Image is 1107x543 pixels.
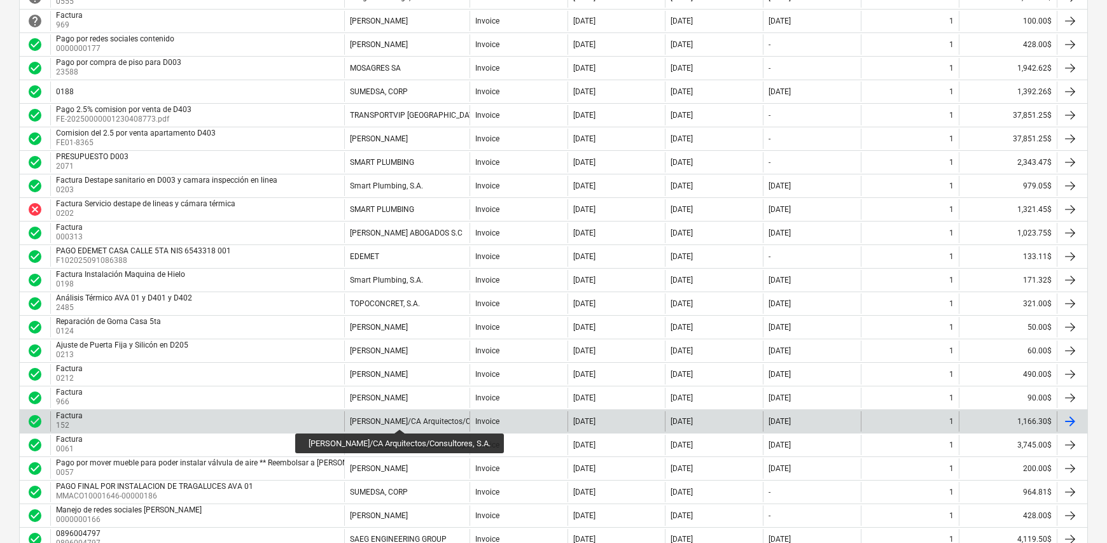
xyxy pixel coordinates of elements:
[27,84,43,99] span: check_circle
[350,441,615,449] div: Administracion Restauracion Inspeccion y Construccion [PERSON_NAME] S A
[671,323,693,332] div: [DATE]
[671,17,693,25] div: [DATE]
[959,293,1057,314] div: 321.00$
[27,249,43,264] span: check_circle
[671,252,693,261] div: [DATE]
[350,252,379,261] div: EDEMET
[949,158,954,167] div: 1
[56,255,233,266] p: F102025091086388
[56,270,185,279] div: Factura Instalación Maquina de Hielo
[959,223,1057,243] div: 1,023.75$
[27,272,43,288] div: Invoice was approved
[959,364,1057,384] div: 490.00$
[671,464,693,473] div: [DATE]
[959,246,1057,267] div: 133.11$
[475,64,499,73] div: Invoice
[671,158,693,167] div: [DATE]
[1043,482,1107,543] div: Widget de chat
[27,60,43,76] div: Invoice was approved
[671,393,693,402] div: [DATE]
[56,87,74,96] div: 0188
[27,367,43,382] span: check_circle
[959,458,1057,479] div: 200.00$
[671,441,693,449] div: [DATE]
[56,302,195,313] p: 2485
[27,484,43,500] div: Invoice was approved
[56,20,85,31] p: 969
[671,370,693,379] div: [DATE]
[671,134,693,143] div: [DATE]
[769,87,791,96] div: [DATE]
[56,58,181,67] div: Pago por compra de piso para D003
[56,11,83,20] div: Factura
[56,208,238,219] p: 0202
[949,64,954,73] div: 1
[573,17,595,25] div: [DATE]
[769,64,770,73] div: -
[56,397,85,407] p: 966
[769,181,791,190] div: [DATE]
[671,488,693,497] div: [DATE]
[350,488,408,497] div: SUMEDSA, CORP
[671,276,693,285] div: [DATE]
[27,414,43,429] div: Invoice was approved
[56,152,129,161] div: PRESUPUESTO D003
[573,323,595,332] div: [DATE]
[27,320,43,335] div: Invoice was approved
[27,13,43,29] div: Invoice is waiting for an approval
[27,131,43,146] span: check_circle
[769,276,791,285] div: [DATE]
[56,467,384,478] p: 0057
[350,40,408,49] div: [PERSON_NAME]
[56,364,83,373] div: Factura
[27,178,43,194] div: Invoice was approved
[475,276,499,285] div: Invoice
[573,111,595,120] div: [DATE]
[769,393,791,402] div: [DATE]
[959,388,1057,408] div: 90.00$
[56,505,202,514] div: Manejo de redes sociales [PERSON_NAME]
[475,134,499,143] div: Invoice
[475,441,499,449] div: Invoice
[475,17,499,25] div: Invoice
[949,17,954,25] div: 1
[573,158,595,167] div: [DATE]
[350,323,408,332] div: [PERSON_NAME]
[573,346,595,355] div: [DATE]
[27,84,43,99] div: Invoice was approved
[959,58,1057,78] div: 1,942.62$
[27,108,43,123] span: check_circle
[475,370,499,379] div: Invoice
[949,441,954,449] div: 1
[671,181,693,190] div: [DATE]
[56,223,83,232] div: Factura
[350,229,463,237] div: [PERSON_NAME] ABOGADOS S.C
[949,87,954,96] div: 1
[27,202,43,217] span: cancel
[350,181,423,190] div: Smart Plumbing, S.A.
[350,276,423,285] div: Smart Plumbing, S.A.
[56,129,216,138] div: Comision del 2.5 por venta apartamento D403
[475,111,499,120] div: Invoice
[56,279,188,290] p: 0198
[27,155,43,170] div: Invoice was approved
[27,225,43,241] div: Invoice was approved
[56,185,280,195] p: 0203
[949,464,954,473] div: 1
[769,464,791,473] div: [DATE]
[769,323,791,332] div: [DATE]
[475,40,499,49] div: Invoice
[27,296,43,311] div: Invoice was approved
[671,87,693,96] div: [DATE]
[56,199,235,208] div: Factura Servicio destape de lineas y cámara térmica
[27,437,43,453] div: Invoice was approved
[56,491,256,502] p: MMACO10001646-00000186
[573,252,595,261] div: [DATE]
[573,64,595,73] div: [DATE]
[769,134,770,143] div: -
[671,299,693,308] div: [DATE]
[949,181,954,190] div: 1
[56,138,218,148] p: FE01-8365
[671,229,693,237] div: [DATE]
[56,420,85,431] p: 152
